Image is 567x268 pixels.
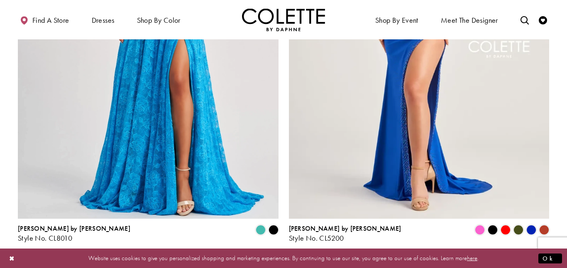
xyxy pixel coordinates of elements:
[135,8,183,31] span: Shop by color
[18,8,71,31] a: Find a store
[289,233,344,243] span: Style No. CL5200
[488,225,498,235] i: Black
[526,225,536,235] i: Royal Blue
[32,16,69,24] span: Find a store
[513,225,523,235] i: Olive
[441,16,498,24] span: Meet the designer
[92,16,115,24] span: Dresses
[256,225,266,235] i: Turquoise
[18,233,72,243] span: Style No. CL8010
[242,8,325,31] a: Visit Home Page
[537,8,549,31] a: Check Wishlist
[439,8,500,31] a: Meet the designer
[467,254,477,262] a: here
[373,8,420,31] span: Shop By Event
[475,225,485,235] i: Neon Pink
[375,16,418,24] span: Shop By Event
[539,225,549,235] i: Sienna
[18,225,130,242] div: Colette by Daphne Style No. CL8010
[5,251,19,266] button: Close Dialog
[90,8,117,31] span: Dresses
[289,224,401,233] span: [PERSON_NAME] by [PERSON_NAME]
[137,16,181,24] span: Shop by color
[18,224,130,233] span: [PERSON_NAME] by [PERSON_NAME]
[60,253,507,264] p: Website uses cookies to give you personalized shopping and marketing experiences. By continuing t...
[269,225,279,235] i: Black
[538,253,562,263] button: Submit Dialog
[242,8,325,31] img: Colette by Daphne
[289,225,401,242] div: Colette by Daphne Style No. CL5200
[518,8,531,31] a: Toggle search
[501,225,511,235] i: Red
